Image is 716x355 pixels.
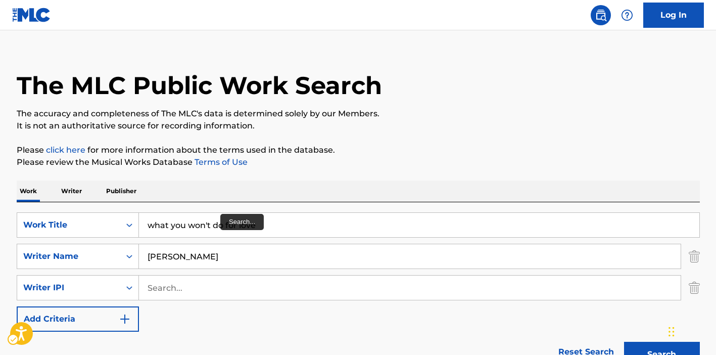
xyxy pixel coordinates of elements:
[17,120,700,132] p: It is not an authoritative source for recording information.
[17,181,40,202] p: Work
[643,3,704,28] a: Log In
[17,108,700,120] p: The accuracy and completeness of The MLC's data is determined solely by our Members.
[17,306,139,332] button: Add Criteria
[23,219,114,231] div: Work Title
[17,70,382,101] h1: The MLC Public Work Search
[669,317,675,347] div: Drag
[17,144,700,156] p: Please for more information about the terms used in the database.
[621,9,633,21] img: help
[119,313,131,325] img: 9d2ae6d4665cec9f34b9.svg
[689,244,700,269] img: Delete Criterion
[665,306,716,355] div: Chat Widget
[193,157,248,167] a: Terms of Use
[23,250,114,262] div: Writer Name
[12,8,51,22] img: MLC Logo
[58,181,85,202] p: Writer
[17,156,700,168] p: Please review the Musical Works Database
[689,275,700,300] img: Delete Criterion
[595,9,607,21] img: search
[139,244,681,269] input: Search...
[23,282,114,294] div: Writer IPI
[665,306,716,355] iframe: Hubspot Iframe
[139,276,681,300] input: Search...
[103,181,139,202] p: Publisher
[139,213,699,237] input: Search...
[46,145,85,155] a: click here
